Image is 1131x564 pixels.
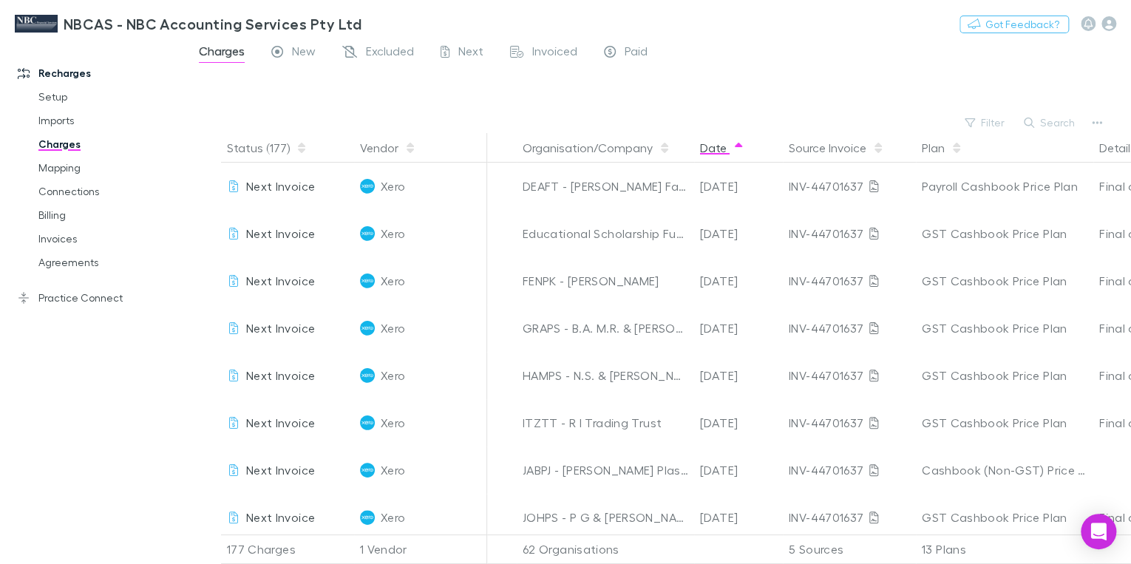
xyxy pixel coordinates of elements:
[922,494,1087,541] div: GST Cashbook Price Plan
[246,179,315,193] span: Next Invoice
[694,494,783,541] div: [DATE]
[789,494,910,541] div: INV-44701637
[360,133,416,163] button: Vendor
[957,114,1013,132] button: Filter
[783,534,916,564] div: 5 Sources
[360,463,375,478] img: Xero's Logo
[381,163,405,210] span: Xero
[6,6,370,41] a: NBCAS - NBC Accounting Services Pty Ltd
[381,210,405,257] span: Xero
[922,446,1087,494] div: Cashbook (Non-GST) Price Plan
[625,44,648,63] span: Paid
[694,352,783,399] div: [DATE]
[922,399,1087,446] div: GST Cashbook Price Plan
[523,257,688,305] div: FENPK - [PERSON_NAME]
[922,210,1087,257] div: GST Cashbook Price Plan
[700,133,744,163] button: Date
[694,446,783,494] div: [DATE]
[694,210,783,257] div: [DATE]
[922,352,1087,399] div: GST Cashbook Price Plan
[922,257,1087,305] div: GST Cashbook Price Plan
[381,305,405,352] span: Xero
[64,15,361,33] h3: NBCAS - NBC Accounting Services Pty Ltd
[458,44,483,63] span: Next
[199,44,245,63] span: Charges
[221,534,354,564] div: 177 Charges
[381,352,405,399] span: Xero
[694,163,783,210] div: [DATE]
[360,179,375,194] img: Xero's Logo
[922,163,1087,210] div: Payroll Cashbook Price Plan
[523,352,688,399] div: HAMPS - N.S. & [PERSON_NAME]
[24,109,191,132] a: Imports
[3,61,191,85] a: Recharges
[694,257,783,305] div: [DATE]
[523,446,688,494] div: JABPJ - [PERSON_NAME] Plastering
[246,226,315,240] span: Next Invoice
[246,510,315,524] span: Next Invoice
[360,415,375,430] img: Xero's Logo
[789,133,884,163] button: Source Invoice
[694,399,783,446] div: [DATE]
[523,494,688,541] div: JOHPS - P G & [PERSON_NAME]
[532,44,577,63] span: Invoiced
[916,534,1093,564] div: 13 Plans
[523,305,688,352] div: GRAPS - B.A. M.R. & [PERSON_NAME] T/As Bradalan Pastoral
[24,132,191,156] a: Charges
[3,286,191,310] a: Practice Connect
[922,133,962,163] button: Plan
[922,305,1087,352] div: GST Cashbook Price Plan
[360,226,375,241] img: Xero's Logo
[1016,114,1084,132] button: Search
[517,534,694,564] div: 62 Organisations
[789,399,910,446] div: INV-44701637
[381,399,405,446] span: Xero
[360,273,375,288] img: Xero's Logo
[523,210,688,257] div: Educational Scholarship Fund - SLSF
[523,399,688,446] div: ITZTT - R I Trading Trust
[789,257,910,305] div: INV-44701637
[24,203,191,227] a: Billing
[246,415,315,429] span: Next Invoice
[360,321,375,336] img: Xero's Logo
[292,44,316,63] span: New
[360,510,375,525] img: Xero's Logo
[24,85,191,109] a: Setup
[381,257,405,305] span: Xero
[789,163,910,210] div: INV-44701637
[1081,514,1116,549] div: Open Intercom Messenger
[24,251,191,274] a: Agreements
[789,305,910,352] div: INV-44701637
[381,446,405,494] span: Xero
[789,210,910,257] div: INV-44701637
[354,534,487,564] div: 1 Vendor
[960,16,1069,33] button: Got Feedback?
[523,133,670,163] button: Organisation/Company
[15,15,58,33] img: NBCAS - NBC Accounting Services Pty Ltd's Logo
[366,44,414,63] span: Excluded
[789,352,910,399] div: INV-44701637
[246,463,315,477] span: Next Invoice
[24,180,191,203] a: Connections
[246,321,315,335] span: Next Invoice
[24,156,191,180] a: Mapping
[227,133,308,163] button: Status (177)
[523,163,688,210] div: DEAFT - [PERSON_NAME] Family Trust
[24,227,191,251] a: Invoices
[246,368,315,382] span: Next Invoice
[694,305,783,352] div: [DATE]
[381,494,405,541] span: Xero
[360,368,375,383] img: Xero's Logo
[246,273,315,288] span: Next Invoice
[789,446,910,494] div: INV-44701637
